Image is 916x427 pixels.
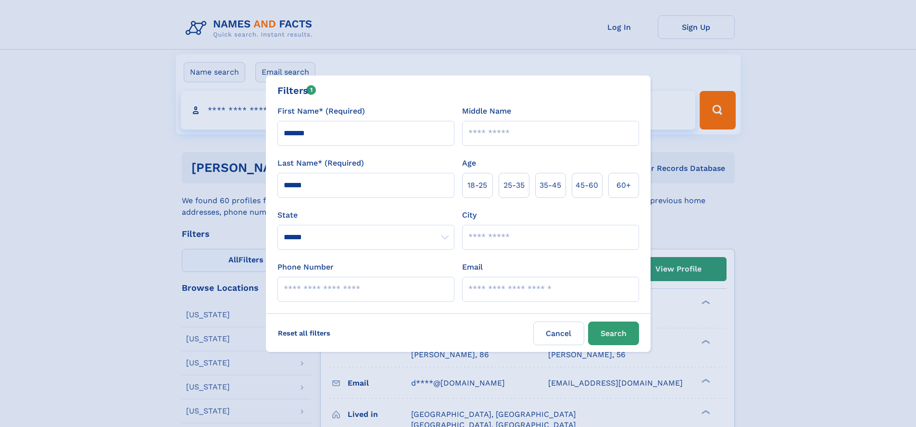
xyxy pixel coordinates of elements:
label: State [277,209,454,221]
span: 45‑60 [576,180,598,191]
div: Filters [277,83,316,98]
span: 25‑35 [503,180,525,191]
label: Middle Name [462,105,511,117]
span: 60+ [616,180,631,191]
label: Phone Number [277,261,334,273]
label: Email [462,261,483,273]
label: Last Name* (Required) [277,157,364,169]
label: City [462,209,477,221]
label: Reset all filters [272,322,337,345]
button: Search [588,322,639,345]
label: First Name* (Required) [277,105,365,117]
span: 35‑45 [540,180,561,191]
label: Cancel [533,322,584,345]
span: 18‑25 [467,180,487,191]
label: Age [462,157,476,169]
